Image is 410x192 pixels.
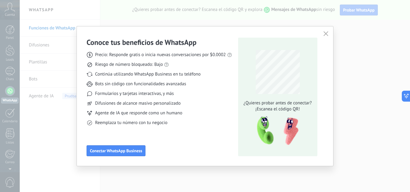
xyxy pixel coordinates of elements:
span: Bots sin código con funcionalidades avanzadas [95,81,186,87]
span: Agente de IA que responde como un humano [95,110,182,116]
span: Conectar WhatsApp Business [90,149,142,153]
span: Precio: Responde gratis o inicia nuevas conversaciones por $0.0002 [95,52,226,58]
span: Reemplaza tu número con tu negocio [95,120,167,126]
span: Formularios y tarjetas interactivas, y más [95,91,174,97]
span: Riesgo de número bloqueado: Bajo [95,62,163,68]
button: Conectar WhatsApp Business [87,145,145,156]
span: ¿Quieres probar antes de conectar? [242,100,313,106]
h3: Conoce tus beneficios de WhatsApp [87,38,196,47]
span: ¡Escanea el código QR! [242,106,313,112]
span: Difusiones de alcance masivo personalizado [95,100,181,106]
span: Continúa utilizando WhatsApp Business en tu teléfono [95,71,200,77]
img: qr-pic-1x.png [252,115,300,147]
